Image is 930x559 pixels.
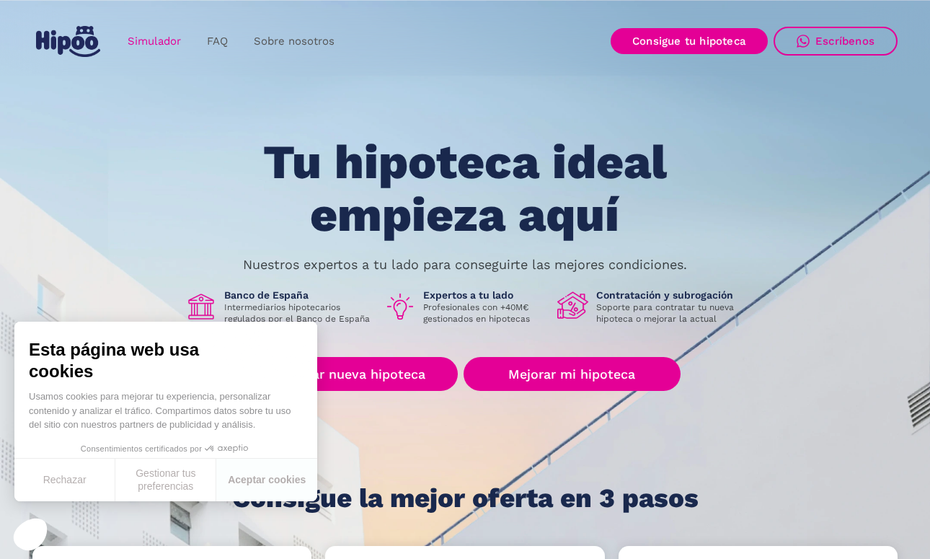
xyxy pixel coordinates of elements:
div: Escríbenos [815,35,874,48]
p: Profesionales con +40M€ gestionados en hipotecas [423,301,546,325]
a: Simulador [115,27,194,56]
h1: Expertos a tu lado [423,289,546,301]
p: Intermediarios hipotecarios regulados por el Banco de España [224,301,373,325]
a: home [32,20,103,63]
a: Buscar nueva hipoteca [249,357,458,391]
h1: Banco de España [224,289,373,301]
a: Mejorar mi hipoteca [464,357,681,391]
p: Nuestros expertos a tu lado para conseguirte las mejores condiciones. [243,259,687,270]
h1: Contratación y subrogación [596,289,745,301]
h1: Consigue la mejor oferta en 3 pasos [232,484,699,513]
a: Escríbenos [774,27,898,56]
p: Soporte para contratar tu nueva hipoteca o mejorar la actual [596,301,745,325]
a: Consigue tu hipoteca [611,28,768,54]
a: Sobre nosotros [241,27,347,56]
a: FAQ [194,27,241,56]
h1: Tu hipoteca ideal empieza aquí [192,136,738,241]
